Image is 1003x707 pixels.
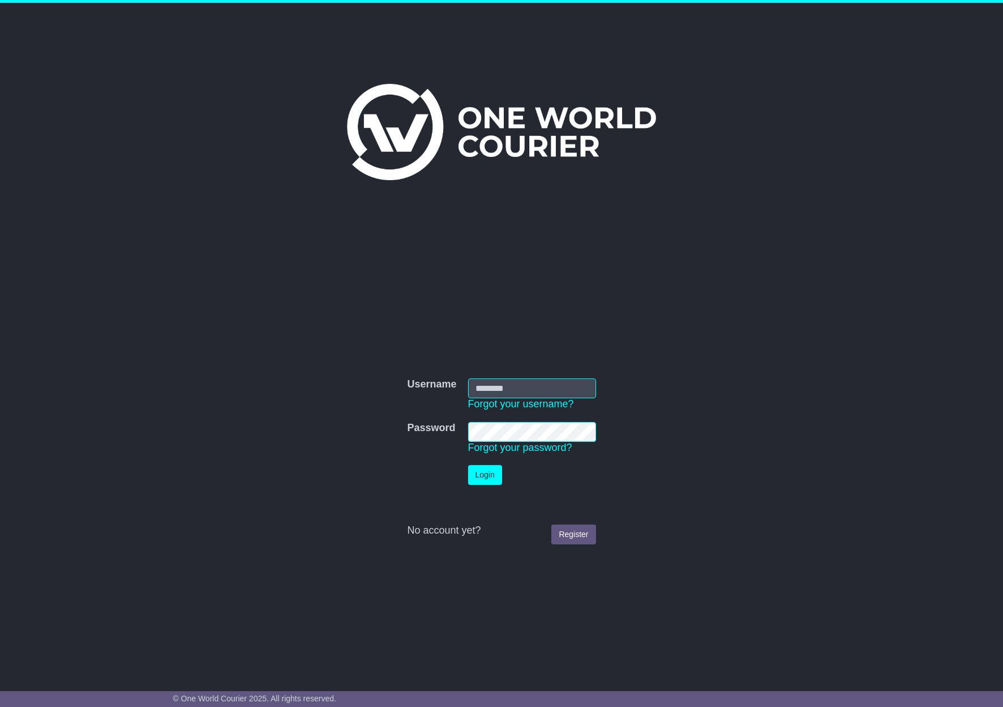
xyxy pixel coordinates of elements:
a: Register [551,525,595,544]
label: Password [407,422,455,435]
img: One World [347,84,656,180]
a: Forgot your password? [468,442,572,453]
span: © One World Courier 2025. All rights reserved. [173,694,336,703]
label: Username [407,378,456,391]
div: No account yet? [407,525,595,537]
a: Forgot your username? [468,398,574,410]
button: Login [468,465,502,485]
